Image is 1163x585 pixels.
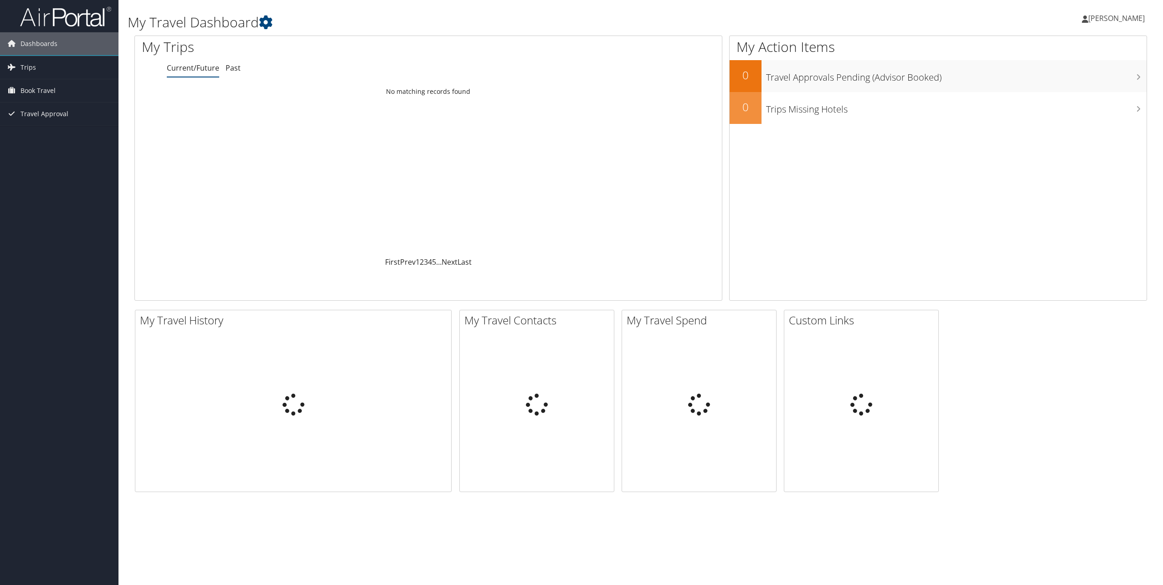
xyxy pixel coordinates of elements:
img: airportal-logo.png [20,6,111,27]
a: 2 [420,257,424,267]
span: … [436,257,442,267]
span: Trips [21,56,36,79]
h2: My Travel Spend [627,313,776,328]
h3: Trips Missing Hotels [766,98,1147,116]
a: Past [226,63,241,73]
span: Book Travel [21,79,56,102]
a: 3 [424,257,428,267]
a: Next [442,257,458,267]
h2: My Travel Contacts [464,313,614,328]
h1: My Action Items [730,37,1147,56]
h1: My Trips [142,37,470,56]
a: 5 [432,257,436,267]
a: 1 [416,257,420,267]
h2: Custom Links [789,313,938,328]
h2: 0 [730,99,762,115]
a: Current/Future [167,63,219,73]
a: 0Travel Approvals Pending (Advisor Booked) [730,60,1147,92]
h1: My Travel Dashboard [128,13,812,32]
td: No matching records found [135,83,722,100]
span: [PERSON_NAME] [1088,13,1145,23]
a: First [385,257,400,267]
a: 4 [428,257,432,267]
h2: 0 [730,67,762,83]
a: Prev [400,257,416,267]
h2: My Travel History [140,313,451,328]
span: Dashboards [21,32,57,55]
a: Last [458,257,472,267]
h3: Travel Approvals Pending (Advisor Booked) [766,67,1147,84]
a: [PERSON_NAME] [1082,5,1154,32]
a: 0Trips Missing Hotels [730,92,1147,124]
span: Travel Approval [21,103,68,125]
